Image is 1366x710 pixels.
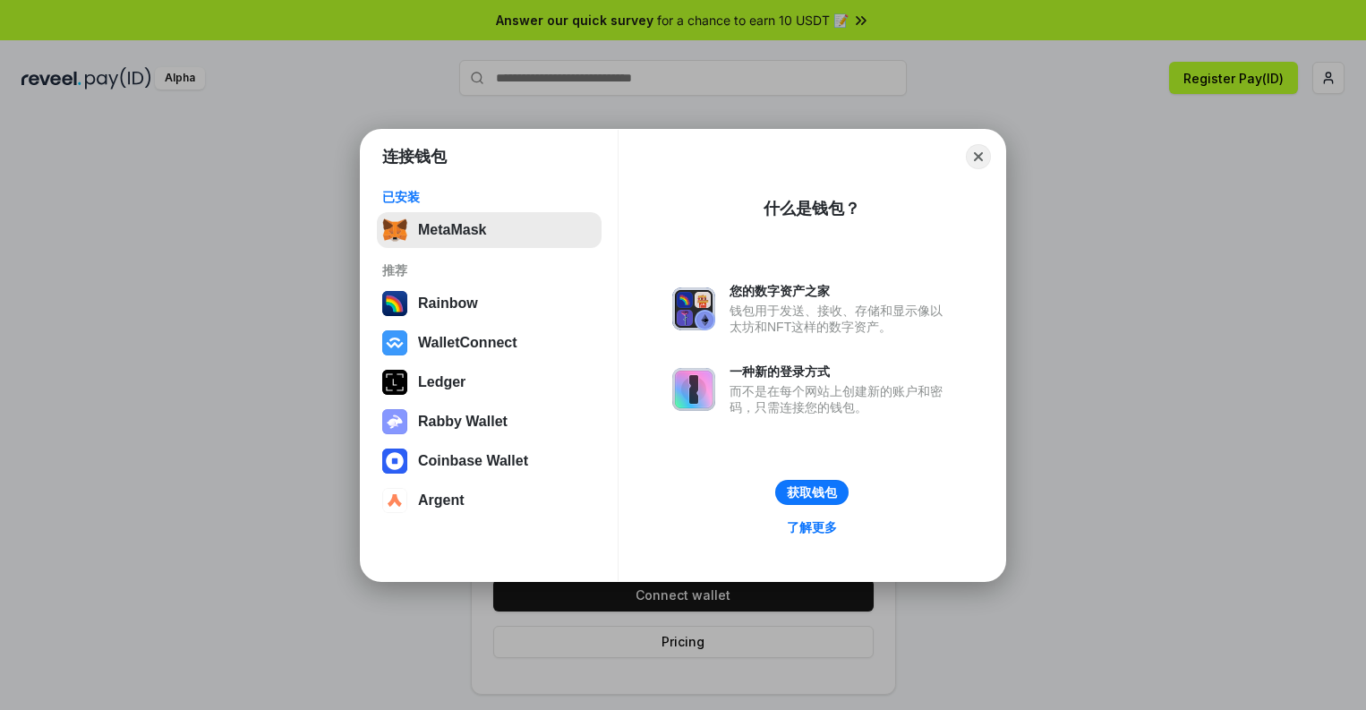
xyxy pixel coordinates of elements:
button: Close [966,144,991,169]
img: svg+xml,%3Csvg%20width%3D%2228%22%20height%3D%2228%22%20viewBox%3D%220%200%2028%2028%22%20fill%3D... [382,449,407,474]
a: 了解更多 [776,516,848,539]
img: svg+xml,%3Csvg%20fill%3D%22none%22%20height%3D%2233%22%20viewBox%3D%220%200%2035%2033%22%20width%... [382,218,407,243]
button: Rainbow [377,286,602,321]
img: svg+xml,%3Csvg%20xmlns%3D%22http%3A%2F%2Fwww.w3.org%2F2000%2Fsvg%22%20fill%3D%22none%22%20viewBox... [672,287,715,330]
div: 推荐 [382,262,596,278]
button: Rabby Wallet [377,404,602,440]
img: svg+xml,%3Csvg%20width%3D%2228%22%20height%3D%2228%22%20viewBox%3D%220%200%2028%2028%22%20fill%3D... [382,330,407,355]
button: 获取钱包 [775,480,849,505]
img: svg+xml,%3Csvg%20width%3D%2228%22%20height%3D%2228%22%20viewBox%3D%220%200%2028%2028%22%20fill%3D... [382,488,407,513]
img: svg+xml,%3Csvg%20xmlns%3D%22http%3A%2F%2Fwww.w3.org%2F2000%2Fsvg%22%20fill%3D%22none%22%20viewBox... [382,409,407,434]
img: svg+xml,%3Csvg%20width%3D%22120%22%20height%3D%22120%22%20viewBox%3D%220%200%20120%20120%22%20fil... [382,291,407,316]
img: svg+xml,%3Csvg%20xmlns%3D%22http%3A%2F%2Fwww.w3.org%2F2000%2Fsvg%22%20fill%3D%22none%22%20viewBox... [672,368,715,411]
img: svg+xml,%3Csvg%20xmlns%3D%22http%3A%2F%2Fwww.w3.org%2F2000%2Fsvg%22%20width%3D%2228%22%20height%3... [382,370,407,395]
div: 已安装 [382,189,596,205]
button: Argent [377,483,602,518]
div: WalletConnect [418,335,517,351]
div: 获取钱包 [787,484,837,500]
div: Coinbase Wallet [418,453,528,469]
div: 什么是钱包？ [764,198,860,219]
button: WalletConnect [377,325,602,361]
button: Coinbase Wallet [377,443,602,479]
div: Ledger [418,374,465,390]
h1: 连接钱包 [382,146,447,167]
div: Rainbow [418,295,478,312]
div: Rabby Wallet [418,414,508,430]
div: 了解更多 [787,519,837,535]
div: 一种新的登录方式 [730,364,952,380]
div: 您的数字资产之家 [730,283,952,299]
div: Argent [418,492,465,509]
button: Ledger [377,364,602,400]
div: 而不是在每个网站上创建新的账户和密码，只需连接您的钱包。 [730,383,952,415]
div: MetaMask [418,222,486,238]
div: 钱包用于发送、接收、存储和显示像以太坊和NFT这样的数字资产。 [730,303,952,335]
button: MetaMask [377,212,602,248]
